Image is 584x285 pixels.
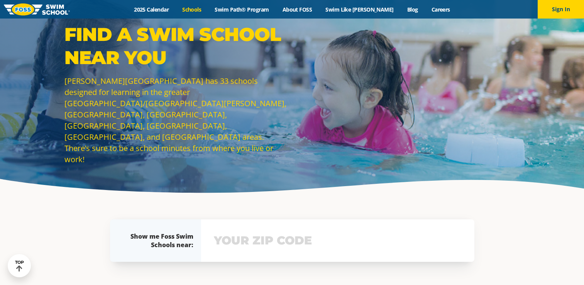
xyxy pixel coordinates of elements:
[176,6,208,13] a: Schools
[64,23,288,69] p: Find a Swim School Near You
[400,6,425,13] a: Blog
[276,6,319,13] a: About FOSS
[15,260,24,272] div: TOP
[208,6,276,13] a: Swim Path® Program
[319,6,401,13] a: Swim Like [PERSON_NAME]
[212,229,464,252] input: YOUR ZIP CODE
[125,232,193,249] div: Show me Foss Swim Schools near:
[64,75,288,165] p: [PERSON_NAME][GEOGRAPHIC_DATA] has 33 schools designed for learning in the greater [GEOGRAPHIC_DA...
[127,6,176,13] a: 2025 Calendar
[4,3,70,15] img: FOSS Swim School Logo
[425,6,457,13] a: Careers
